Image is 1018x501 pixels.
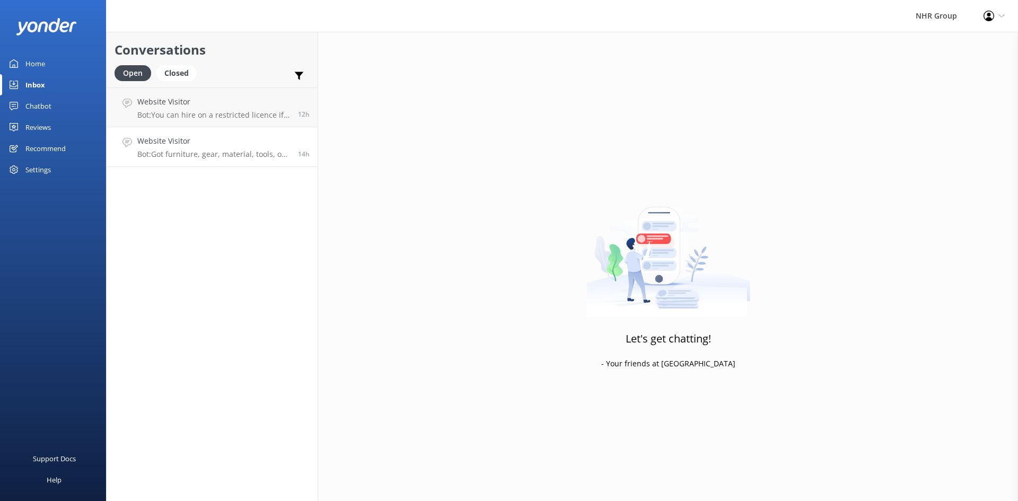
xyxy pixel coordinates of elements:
div: Chatbot [25,95,51,117]
div: Support Docs [33,448,76,469]
h4: Website Visitor [137,135,290,147]
div: Reviews [25,117,51,138]
p: Bot: You can hire on a restricted licence if you're over 21, as long as you follow all the condit... [137,110,290,120]
h3: Let's get chatting! [626,330,711,347]
span: Oct 02 2025 08:01pm (UTC +13:00) Pacific/Auckland [298,110,310,119]
div: Help [47,469,62,490]
img: yonder-white-logo.png [16,18,77,36]
div: Open [115,65,151,81]
div: Closed [156,65,197,81]
h2: Conversations [115,40,310,60]
img: artwork of a man stealing a conversation from at giant smartphone [586,184,750,317]
div: Inbox [25,74,45,95]
div: Settings [25,159,51,180]
a: Website VisitorBot:Got furniture, gear, material, tools, or freight to move? Take our quiz to fin... [107,127,318,167]
p: - Your friends at [GEOGRAPHIC_DATA] [601,358,735,370]
div: Home [25,53,45,74]
a: Website VisitorBot:You can hire on a restricted licence if you're over 21, as long as you follow ... [107,87,318,127]
div: Recommend [25,138,66,159]
p: Bot: Got furniture, gear, material, tools, or freight to move? Take our quiz to find the best veh... [137,150,290,159]
a: Closed [156,67,202,78]
a: Open [115,67,156,78]
span: Oct 02 2025 06:37pm (UTC +13:00) Pacific/Auckland [298,150,310,159]
h4: Website Visitor [137,96,290,108]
